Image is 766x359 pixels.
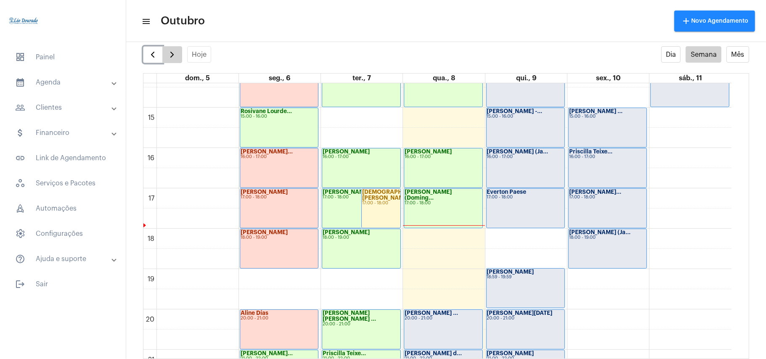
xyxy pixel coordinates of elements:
strong: [PERSON_NAME] ... [569,108,623,114]
strong: [PERSON_NAME] [241,189,288,195]
button: Hoje [187,46,212,63]
strong: Rosivane Lourde... [241,108,292,114]
strong: [PERSON_NAME] [487,269,534,275]
div: 17:00 - 18:00 [362,201,400,206]
mat-icon: sidenav icon [15,254,25,264]
div: 17 [147,195,156,202]
div: 17:00 - 18:00 [405,201,482,206]
span: Novo Agendamento [681,18,748,24]
mat-expansion-panel-header: sidenav iconClientes [5,98,126,118]
div: 16:00 - 17:00 [487,155,564,159]
strong: [PERSON_NAME] [323,230,370,235]
div: 20:00 - 21:00 [405,316,482,321]
span: sidenav icon [15,178,25,188]
span: sidenav icon [15,203,25,214]
strong: Everton Paese [487,189,527,195]
a: 8 de outubro de 2025 [431,74,457,83]
a: 6 de outubro de 2025 [267,74,292,83]
strong: [PERSON_NAME][DATE] [487,310,553,316]
button: Semana [686,46,721,63]
strong: [PERSON_NAME] (Ja... [569,230,631,235]
div: 20:00 - 21:00 [241,316,318,321]
a: 11 de outubro de 2025 [677,74,704,83]
div: 17:00 - 18:00 [569,195,646,200]
div: 18 [146,235,156,243]
strong: [PERSON_NAME] [487,351,534,356]
strong: [PERSON_NAME] [PERSON_NAME] ... [323,310,376,322]
div: 15:00 - 16:00 [569,114,646,119]
span: Painel [8,47,117,67]
span: Outubro [161,14,205,28]
strong: [PERSON_NAME] [241,230,288,235]
div: 17:00 - 18:00 [241,195,318,200]
span: Automações [8,198,117,219]
mat-icon: sidenav icon [141,16,150,26]
strong: [PERSON_NAME] [323,149,370,154]
div: 18:00 - 19:00 [241,235,318,240]
div: 17:00 - 18:00 [487,195,564,200]
mat-expansion-panel-header: sidenav iconFinanceiro [5,123,126,143]
div: 18:00 - 19:00 [323,235,400,240]
mat-panel-title: Financeiro [15,128,112,138]
span: sidenav icon [15,229,25,239]
span: Link de Agendamento [8,148,117,168]
strong: [PERSON_NAME] (Ja... [487,149,549,154]
mat-expansion-panel-header: sidenav iconAgenda [5,72,126,92]
a: 5 de outubro de 2025 [183,74,212,83]
strong: [PERSON_NAME]... [569,189,621,195]
a: 7 de outubro de 2025 [351,74,373,83]
div: 16:00 - 17:00 [569,155,646,159]
div: 18:00 - 19:00 [569,235,646,240]
mat-panel-title: Clientes [15,103,112,113]
mat-panel-title: Ajuda e suporte [15,254,112,264]
strong: [PERSON_NAME]... [241,149,293,154]
div: 20 [145,316,156,323]
strong: [DEMOGRAPHIC_DATA][PERSON_NAME] [362,189,427,201]
strong: Aline Días [241,310,268,316]
mat-icon: sidenav icon [15,279,25,289]
strong: Priscilla Teixe... [569,149,612,154]
div: 16:00 - 17:00 [323,155,400,159]
button: Novo Agendamento [674,11,755,32]
mat-icon: sidenav icon [15,77,25,87]
div: 17:00 - 18:00 [323,195,400,200]
span: Sair [8,274,117,294]
div: 15:00 - 16:00 [241,114,318,119]
button: Próximo Semana [162,46,182,63]
div: 19 [146,275,156,283]
mat-expansion-panel-header: sidenav iconAjuda e suporte [5,249,126,269]
strong: [PERSON_NAME] [405,149,452,154]
mat-icon: add [681,16,691,26]
span: Configurações [8,224,117,244]
strong: [PERSON_NAME] d... [405,351,462,356]
div: 16:00 - 17:00 [241,155,318,159]
strong: [PERSON_NAME] [323,189,370,195]
div: 20:00 - 21:00 [323,322,400,327]
strong: [PERSON_NAME] (Doming... [405,189,452,201]
mat-icon: sidenav icon [15,153,25,163]
span: Serviços e Pacotes [8,173,117,193]
div: 16:00 - 17:00 [405,155,482,159]
span: sidenav icon [15,52,25,62]
button: Mês [726,46,749,63]
div: 20:00 - 21:00 [487,316,564,321]
div: 16 [146,154,156,162]
a: 9 de outubro de 2025 [514,74,538,83]
button: Dia [661,46,681,63]
mat-panel-title: Agenda [15,77,112,87]
mat-icon: sidenav icon [15,103,25,113]
mat-icon: sidenav icon [15,128,25,138]
strong: Priscilla Teixe... [323,351,366,356]
img: 4c910ca3-f26c-c648-53c7-1a2041c6e520.jpg [7,4,40,38]
strong: [PERSON_NAME]... [241,351,293,356]
strong: [PERSON_NAME] ... [405,310,458,316]
a: 10 de outubro de 2025 [594,74,622,83]
div: 15 [147,114,156,121]
button: Semana Anterior [143,46,163,63]
div: 18:59 - 19:59 [487,275,564,280]
strong: [PERSON_NAME] -... [487,108,543,114]
div: 15:00 - 16:00 [487,114,564,119]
